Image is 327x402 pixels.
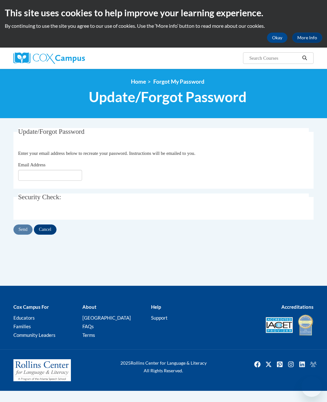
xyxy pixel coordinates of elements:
span: Forgot My Password [153,78,204,85]
a: Facebook [252,359,262,369]
a: FAQs [82,323,94,329]
img: Instagram icon [286,359,296,369]
span: Security Check: [18,193,61,201]
a: [GEOGRAPHIC_DATA] [82,315,131,321]
button: Okay [267,33,287,43]
img: Pinterest icon [275,359,285,369]
a: Instagram [286,359,296,369]
b: Help [151,304,161,310]
span: Enter your email address below to recreate your password. Instructions will be emailed to you. [18,151,195,156]
h2: This site uses cookies to help improve your learning experience. [5,6,322,19]
img: Facebook group icon [308,359,318,369]
input: Email [18,170,82,181]
a: Pinterest [275,359,285,369]
a: Community Leaders [13,332,56,338]
a: Facebook Group [308,359,318,369]
input: Cancel [34,224,57,235]
button: Search [300,54,309,62]
img: Accredited IACET® Provider [266,317,293,333]
b: Accreditations [281,304,314,310]
a: Educators [13,315,35,321]
img: Facebook icon [252,359,262,369]
a: Terms [82,332,95,338]
a: Linkedin [297,359,307,369]
img: Rollins Center for Language & Literacy - A Program of the Atlanta Speech School [13,359,71,382]
b: About [82,304,96,310]
p: By continuing to use the site you agree to our use of cookies. Use the ‘More info’ button to read... [5,22,322,29]
img: IDA® Accredited [298,314,314,336]
a: Cox Campus [13,52,107,64]
b: Cox Campus For [13,304,49,310]
span: Update/Forgot Password [18,128,85,135]
input: Search Courses [249,54,300,62]
img: Twitter icon [263,359,274,369]
a: Families [13,323,31,329]
a: More Info [292,33,322,43]
span: Email Address [18,162,46,167]
iframe: Button to launch messaging window [301,376,322,397]
a: Home [131,78,146,85]
div: Rollins Center for Language & Literacy All Rights Reserved. [112,359,215,375]
a: Twitter [263,359,274,369]
a: Support [151,315,168,321]
img: Cox Campus [13,52,85,64]
img: LinkedIn icon [297,359,307,369]
span: Update/Forgot Password [89,88,247,105]
span: 2025 [120,360,131,366]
